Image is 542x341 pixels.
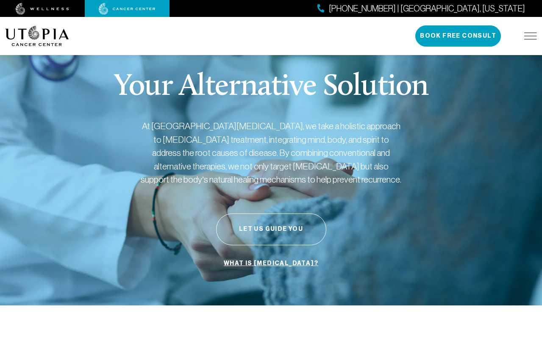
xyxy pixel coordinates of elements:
img: icon-hamburger [524,33,537,39]
p: Your Alternative Solution [114,72,428,103]
button: Let Us Guide You [216,213,326,245]
p: At [GEOGRAPHIC_DATA][MEDICAL_DATA], we take a holistic approach to [MEDICAL_DATA] treatment, inte... [140,119,403,186]
a: What is [MEDICAL_DATA]? [222,255,320,272]
button: Book Free Consult [415,25,501,47]
img: logo [5,26,69,46]
a: [PHONE_NUMBER] | [GEOGRAPHIC_DATA], [US_STATE] [317,3,525,15]
img: cancer center [99,3,156,15]
img: wellness [16,3,69,15]
span: [PHONE_NUMBER] | [GEOGRAPHIC_DATA], [US_STATE] [329,3,525,15]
